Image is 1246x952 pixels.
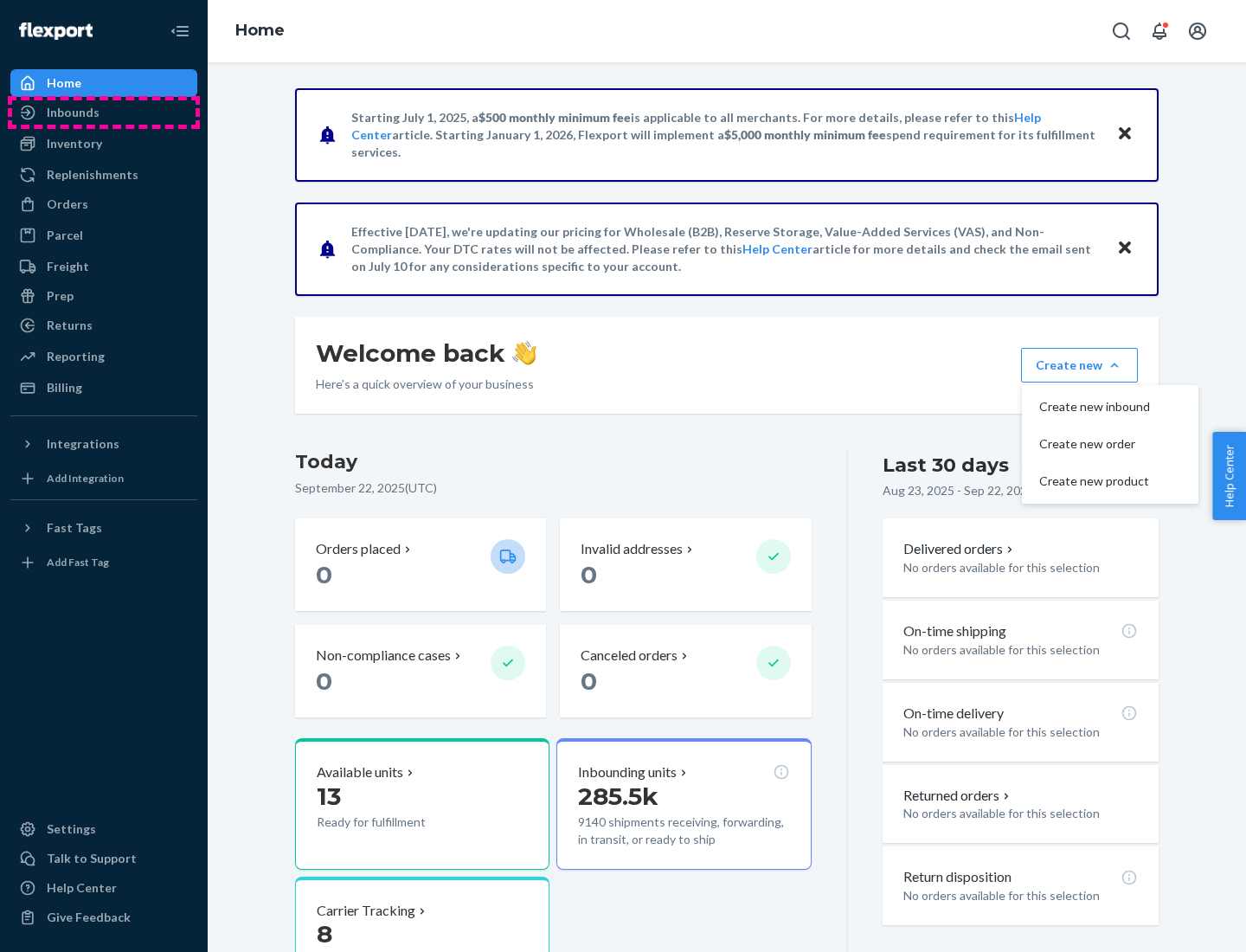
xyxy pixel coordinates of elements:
[47,317,93,334] div: Returns
[295,518,546,611] button: Orders placed 0
[1025,389,1195,426] button: Create new inbound
[1025,426,1195,463] button: Create new order
[10,465,197,492] a: Add Integration
[1180,14,1215,48] button: Open account menu
[10,845,197,872] a: Talk to Support
[47,379,82,396] div: Billing
[47,555,109,569] div: Add Fast Tag
[903,724,1138,741] p: No orders available for this selection
[1104,14,1139,48] button: Open Search Box
[47,471,124,486] div: Add Integration
[581,560,597,589] span: 0
[316,338,536,369] h1: Welcome back
[1039,475,1150,487] span: Create new product
[295,448,812,476] h3: Today
[163,14,197,48] button: Close Navigation
[351,223,1100,275] p: Effective [DATE], we're updating our pricing for Wholesale (B2B), Reserve Storage, Value-Added Se...
[724,127,886,142] span: $5,000 monthly minimum fee
[47,348,105,365] div: Reporting
[903,887,1138,904] p: No orders available for this selection
[10,430,197,458] button: Integrations
[903,786,1013,806] button: Returned orders
[1021,348,1138,383] button: Create newCreate new inboundCreate new orderCreate new product
[1212,432,1246,520] button: Help Center
[316,539,401,559] p: Orders placed
[47,166,138,183] div: Replenishments
[10,343,197,370] a: Reporting
[560,625,811,717] button: Canceled orders 0
[10,130,197,158] a: Inventory
[581,646,678,666] p: Canceled orders
[560,518,811,611] button: Invalid addresses 0
[47,135,102,152] div: Inventory
[47,74,81,92] div: Home
[295,479,812,497] p: September 22, 2025 ( UTC )
[47,287,74,305] div: Prep
[316,646,451,666] p: Non-compliance cases
[351,109,1100,161] p: Starting July 1, 2025, a is applicable to all merchants. For more details, please refer to this a...
[316,376,536,393] p: Here’s a quick overview of your business
[578,782,658,811] span: 285.5k
[10,904,197,931] button: Give Feedback
[903,621,1006,641] p: On-time shipping
[47,909,131,926] div: Give Feedback
[10,253,197,280] a: Freight
[1142,14,1177,48] button: Open notifications
[10,99,197,126] a: Inbounds
[10,815,197,843] a: Settings
[47,850,137,867] div: Talk to Support
[903,805,1138,822] p: No orders available for this selection
[47,820,96,838] div: Settings
[317,901,415,921] p: Carrier Tracking
[1039,438,1150,450] span: Create new order
[10,282,197,310] a: Prep
[47,104,100,121] div: Inbounds
[47,196,88,213] div: Orders
[556,738,811,870] button: Inbounding units285.5k9140 shipments receiving, forwarding, in transit, or ready to ship
[903,704,1004,724] p: On-time delivery
[903,867,1012,887] p: Return disposition
[19,23,93,40] img: Flexport logo
[10,514,197,542] button: Fast Tags
[10,312,197,339] a: Returns
[317,814,477,831] p: Ready for fulfillment
[578,814,789,848] p: 9140 shipments receiving, forwarding, in transit, or ready to ship
[10,374,197,402] a: Billing
[883,452,1009,479] div: Last 30 days
[47,435,119,453] div: Integrations
[581,666,597,696] span: 0
[581,539,683,559] p: Invalid addresses
[295,738,549,870] button: Available units13Ready for fulfillment
[10,874,197,902] a: Help Center
[47,227,83,244] div: Parcel
[883,482,1066,499] p: Aug 23, 2025 - Sep 22, 2025 ( UTC )
[316,666,332,696] span: 0
[222,6,299,56] ol: breadcrumbs
[47,519,102,537] div: Fast Tags
[512,341,536,365] img: hand-wave emoji
[317,919,332,949] span: 8
[235,21,285,40] a: Home
[10,161,197,189] a: Replenishments
[1025,463,1195,500] button: Create new product
[1114,122,1136,147] button: Close
[1039,401,1150,413] span: Create new inbound
[578,762,677,782] p: Inbounding units
[316,560,332,589] span: 0
[10,190,197,218] a: Orders
[47,879,117,897] div: Help Center
[10,69,197,97] a: Home
[742,241,812,256] a: Help Center
[903,559,1138,576] p: No orders available for this selection
[903,641,1138,659] p: No orders available for this selection
[317,782,341,811] span: 13
[1114,236,1136,261] button: Close
[903,539,1017,559] button: Delivered orders
[478,110,631,125] span: $500 monthly minimum fee
[10,549,197,576] a: Add Fast Tag
[47,258,89,275] div: Freight
[10,222,197,249] a: Parcel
